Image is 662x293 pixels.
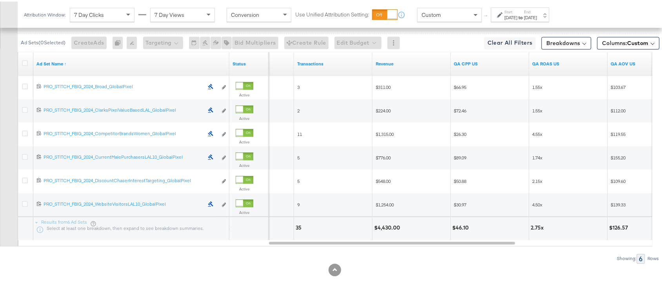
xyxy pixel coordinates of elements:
[505,13,518,19] div: [DATE]
[505,8,518,13] label: Start:
[542,35,591,48] button: Breakdowns
[454,106,467,112] span: $72.46
[611,130,626,136] span: $119.55
[531,222,546,230] div: 2.75x
[155,10,184,17] span: 7 Day Views
[297,200,300,206] span: 9
[297,83,300,89] span: 3
[637,252,645,262] div: 6
[236,91,253,96] label: Active
[44,199,204,208] a: PRO_STITCH_FBIG_2024_WebsiteVisitorsLAL10_GlobalPixel
[533,106,543,112] span: 1.55x
[44,105,204,112] div: PRO_STITCH_FBIG_2024_ClarksPixelValueBasedLAL_GlobalPixel
[376,83,391,89] span: $311.00
[295,9,369,17] label: Use Unified Attribution Setting:
[233,59,266,65] a: Shows the current state of your Ad Set.
[611,153,626,159] span: $155.20
[374,222,402,230] div: $4,430.00
[236,208,253,213] label: Active
[74,10,104,17] span: 7 Day Clicks
[611,106,626,112] span: $112.00
[24,11,66,16] div: Attribution Window:
[36,59,226,65] a: Your Ad Set name.
[376,59,448,65] a: Transaction Revenue - The total sale revenue (excluding shipping and tax) of the transaction
[44,82,204,88] div: PRO_STITCH_FBIG_2024_Broad_GlobalPixel
[533,59,605,65] a: GA Revenue/Spend
[44,129,204,135] div: PRO_STITCH_FBIG_2024_CompetitorBrandsWomen_GlobalPixel
[297,59,369,65] a: Transactions - The total number of transactions
[533,200,543,206] span: 4.50x
[376,130,394,136] span: $1,315.00
[376,177,391,183] span: $548.00
[533,153,543,159] span: 1.74x
[44,129,204,137] a: PRO_STITCH_FBIG_2024_CompetitorBrandsWomen_GlobalPixel
[297,106,300,112] span: 2
[454,59,526,65] a: Spend/GA Transactions
[597,35,660,48] button: Columns:Custom
[236,185,253,190] label: Active
[297,130,302,136] span: 11
[44,199,204,206] div: PRO_STITCH_FBIG_2024_WebsiteVisitorsLAL10_GlobalPixel
[297,153,300,159] span: 5
[647,254,660,260] div: Rows
[524,13,537,19] div: [DATE]
[231,10,259,17] span: Conversion
[611,200,626,206] span: $139.33
[533,130,543,136] span: 4.55x
[21,38,65,45] div: Ad Sets ( 0 Selected)
[627,38,649,45] span: Custom
[454,83,467,89] span: $66.95
[44,105,204,114] a: PRO_STITCH_FBIG_2024_ClarksPixelValueBasedLAL_GlobalPixel
[376,106,391,112] span: $224.00
[611,177,626,183] span: $109.60
[453,222,471,230] div: $46.10
[524,8,537,13] label: End:
[236,114,253,119] label: Active
[236,161,253,166] label: Active
[297,177,300,183] span: 5
[376,200,394,206] span: $1,254.00
[518,13,524,19] strong: to
[609,222,631,230] div: $126.57
[611,83,626,89] span: $103.67
[113,35,127,47] div: 0
[44,152,204,159] div: PRO_STITCH_FBIG_2024_CurrentMalePurchasersLAL10_GlobalPixel
[617,254,637,260] div: Showing:
[484,35,536,48] button: Clear All Filters
[454,200,467,206] span: $30.97
[454,130,467,136] span: $26.30
[422,10,441,17] span: Custom
[487,36,533,46] span: Clear All Filters
[454,153,467,159] span: $89.09
[376,153,391,159] span: $776.00
[296,222,304,230] div: 35
[44,82,204,90] a: PRO_STITCH_FBIG_2024_Broad_GlobalPixel
[454,177,467,183] span: $50.88
[483,13,490,16] span: ↑
[236,138,253,143] label: Active
[44,176,217,182] div: PRO_STITCH_FBIG_2024_DiscountChaserInterestTargeting_GlobalPixel
[602,38,649,45] span: Columns:
[533,177,543,183] span: 2.15x
[44,152,204,161] a: PRO_STITCH_FBIG_2024_CurrentMalePurchasersLAL10_GlobalPixel
[44,176,217,184] a: PRO_STITCH_FBIG_2024_DiscountChaserInterestTargeting_GlobalPixel
[533,83,543,89] span: 1.55x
